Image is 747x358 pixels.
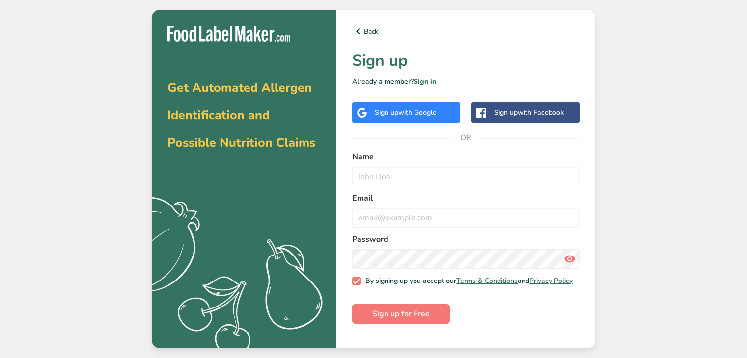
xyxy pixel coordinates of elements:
input: John Doe [352,167,580,186]
div: Sign up [494,107,564,118]
span: OR [451,123,481,153]
img: Food Label Maker [167,26,290,42]
a: Back [352,26,580,37]
a: Terms & Conditions [456,276,518,285]
a: Privacy Policy [529,276,573,285]
input: email@example.com [352,208,580,228]
button: Sign up for Free [352,304,450,324]
h1: Sign up [352,49,580,73]
label: Name [352,151,580,163]
span: with Facebook [518,108,564,117]
label: Email [352,192,580,204]
a: Sign in [414,77,436,86]
div: Sign up [375,107,437,118]
span: Get Automated Allergen Identification and Possible Nutrition Claims [167,79,315,151]
span: Sign up for Free [372,308,430,320]
span: By signing up you accept our and [361,277,573,285]
p: Already a member? [352,77,580,87]
span: with Google [398,108,437,117]
label: Password [352,233,580,245]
